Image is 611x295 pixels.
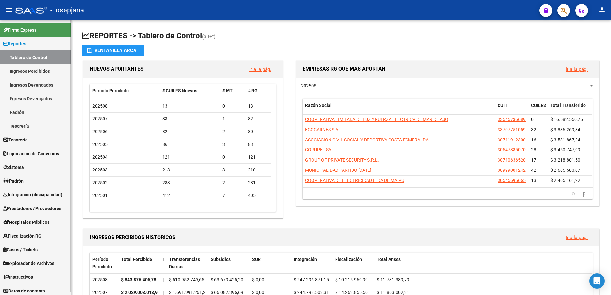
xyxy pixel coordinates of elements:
a: Ir a la pág. [566,66,588,72]
a: Ir a la pág. [249,66,271,72]
div: 121 [248,154,268,161]
span: 30710636520 [498,157,526,163]
span: Integración (discapacidad) [3,191,62,198]
span: Explorador de Archivos [3,260,54,267]
span: | [163,290,164,295]
span: 30711912300 [498,137,526,142]
span: 33545736689 [498,117,526,122]
div: 509 [248,205,268,212]
span: Datos de contacto [3,287,45,294]
div: 2 [222,128,243,135]
div: 3 [222,141,243,148]
span: Período Percibido [92,257,112,269]
span: 30999001242 [498,168,526,173]
div: Open Intercom Messenger [589,273,605,289]
span: $ 3.218.801,50 [550,157,580,163]
span: $ 16.582.550,75 [550,117,583,122]
span: Padrón [3,178,24,185]
div: 82 [248,115,268,123]
span: Fiscalización [335,257,362,262]
span: $ 247.296.871,15 [294,277,329,282]
div: 202508 [92,276,116,284]
span: 202502 [92,180,108,185]
button: Ir a la pág. [244,63,276,75]
span: Razón Social [305,103,332,108]
span: INGRESOS PERCIBIDOS HISTORICOS [90,234,175,240]
datatable-header-cell: Razón Social [303,99,495,120]
span: (alt+t) [202,34,216,40]
button: Ir a la pág. [561,63,593,75]
div: 82 [162,128,218,135]
datatable-header-cell: # CUILES Nuevos [160,84,220,98]
span: CUILES [531,103,546,108]
a: Ir a la pág. [566,235,588,240]
strong: $ 2.029.003.018,92 [121,290,160,295]
span: $ 2.685.583,07 [550,168,580,173]
span: $ 63.679.425,20 [211,277,243,282]
datatable-header-cell: Total Transferido [548,99,592,120]
datatable-header-cell: Integración [291,253,333,274]
div: 210 [248,166,268,174]
span: 42 [531,168,536,173]
datatable-header-cell: Total Percibido [119,253,160,274]
span: $ 66.087.396,69 [211,290,243,295]
span: 0 [531,117,534,122]
span: $ 2.465.161,22 [550,178,580,183]
span: Liquidación de Convenios [3,150,59,157]
span: # CUILES Nuevos [162,88,197,93]
div: 7 [222,192,243,199]
span: | [163,277,164,282]
span: 30545695665 [498,178,526,183]
span: 202501 [92,193,108,198]
span: GROUP OF PRIVATE SECURITY S.R.L. [305,157,379,163]
span: COOPERATIVA DE ELECTRICIDAD LTDA DE MAIPU [305,178,404,183]
span: ECOCARNES S.A. [305,127,340,132]
div: 0 [222,154,243,161]
span: $ 10.215.969,99 [335,277,368,282]
span: 202412 [92,206,108,211]
div: 86 [162,141,218,148]
div: 83 [248,141,268,148]
datatable-header-cell: Subsidios [208,253,250,274]
span: 30547885070 [498,147,526,152]
span: - osepjana [50,3,84,17]
span: 28 [531,147,536,152]
div: 80 [248,128,268,135]
span: 16 [531,137,536,142]
div: 405 [248,192,268,199]
span: $ 1.691.991.261,21 [169,290,208,295]
span: 202508 [92,103,108,109]
span: 202503 [92,167,108,172]
span: COOPERATIVA LIMITADA DE LUZ Y FUERZA ELECTRICA DE MAR DE AJO [305,117,448,122]
datatable-header-cell: Período Percibido [90,253,119,274]
span: Subsidios [211,257,231,262]
span: 202505 [92,142,108,147]
span: Reportes [3,40,26,47]
strong: $ 843.876.405,78 [121,277,156,282]
datatable-header-cell: | [160,253,166,274]
datatable-header-cell: CUILES [529,99,548,120]
div: Ventanilla ARCA [87,45,139,56]
div: 13 [248,102,268,110]
div: 1 [222,115,243,123]
div: 2 [222,179,243,186]
span: SUR [252,257,261,262]
datatable-header-cell: CUIT [495,99,529,120]
div: 42 [222,205,243,212]
span: $ 510.952.749,65 [169,277,204,282]
span: Firma Express [3,26,36,34]
span: | [163,257,164,262]
span: EMPRESAS RG QUE MAS APORTAN [303,66,385,72]
span: $ 3.886.269,84 [550,127,580,132]
a: go to previous page [569,190,578,197]
span: MUNICIPALIDAD PARTIDO [DATE] [305,168,371,173]
span: $ 0,00 [252,290,264,295]
span: # MT [222,88,233,93]
span: Hospitales Públicos [3,219,50,226]
a: go to next page [580,190,589,197]
span: Total Transferido [550,103,586,108]
span: Tesorería [3,136,28,143]
div: 121 [162,154,218,161]
div: 13 [162,102,218,110]
span: Casos / Tickets [3,246,38,253]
